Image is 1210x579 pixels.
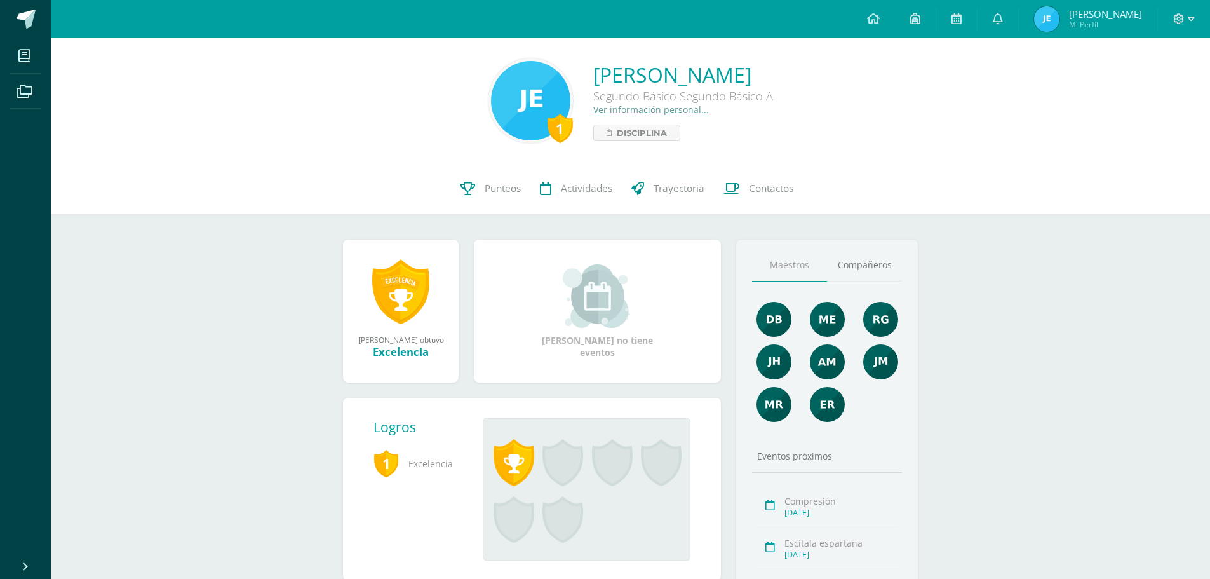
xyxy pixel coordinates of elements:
img: c8ce501b50aba4663d5e9c1ec6345694.png [863,302,898,337]
img: 3dbe72ed89aa2680497b9915784f2ba9.png [756,344,791,379]
span: 1 [373,449,399,478]
a: Disciplina [593,125,680,141]
img: event_small.png [563,264,632,328]
div: 1 [548,114,573,143]
span: Trayectoria [654,182,704,195]
img: d63573055912b670afbd603c8ed2a4ef.png [863,344,898,379]
img: dc999cdf16819aaa8a123f033c6e9093.png [491,61,570,140]
a: Punteos [451,163,530,214]
img: 65453557fab290cae8854fbf14c7a1d7.png [810,302,845,337]
div: Logros [373,418,473,436]
span: Mi Perfil [1069,19,1142,30]
span: Disciplina [617,125,667,140]
span: Punteos [485,182,521,195]
div: [DATE] [784,507,898,518]
div: Eventos próximos [752,450,902,462]
a: Ver información personal... [593,104,709,116]
div: Escítala espartana [784,537,898,549]
span: Excelencia [373,446,462,481]
div: [PERSON_NAME] obtuvo [356,334,446,344]
span: Contactos [749,182,793,195]
div: [DATE] [784,549,898,560]
a: [PERSON_NAME] [593,61,773,88]
div: Excelencia [356,344,446,359]
a: Maestros [752,249,827,282]
img: f23de8d5925f919d47dabea856eb8d4b.png [1034,6,1059,32]
img: 6ee8f939e44d4507d8a11da0a8fde545.png [810,387,845,422]
a: Actividades [530,163,622,214]
div: Compresión [784,495,898,507]
span: [PERSON_NAME] [1069,8,1142,20]
img: de7dd2f323d4d3ceecd6bfa9930379e0.png [756,387,791,422]
a: Trayectoria [622,163,714,214]
div: [PERSON_NAME] no tiene eventos [534,264,661,358]
div: Segundo Básico Segundo Básico A [593,88,773,104]
img: 92e8b7530cfa383477e969a429d96048.png [756,302,791,337]
img: b7c5ef9c2366ee6e8e33a2b1ce8f818e.png [810,344,845,379]
span: Actividades [561,182,612,195]
a: Compañeros [827,249,902,282]
a: Contactos [714,163,803,214]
